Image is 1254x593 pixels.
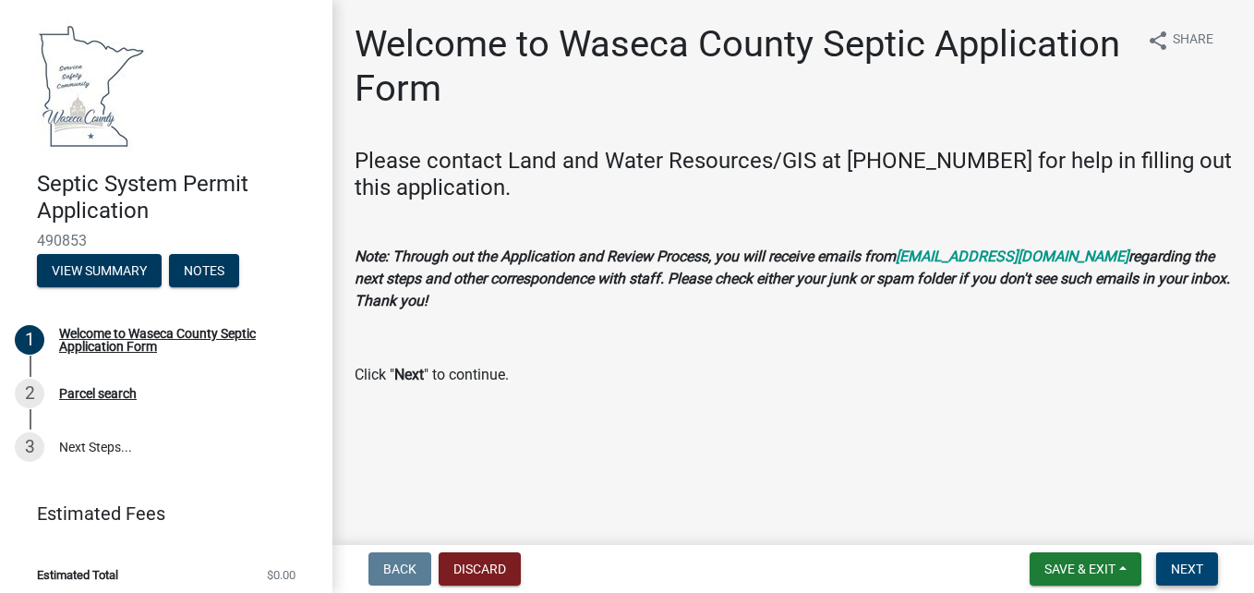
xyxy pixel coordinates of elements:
div: 3 [15,432,44,462]
strong: Next [394,366,424,383]
button: Next [1156,552,1218,586]
div: 1 [15,325,44,355]
button: Discard [439,552,521,586]
button: Back [368,552,431,586]
a: [EMAIL_ADDRESS][DOMAIN_NAME] [896,248,1128,265]
button: Notes [169,254,239,287]
wm-modal-confirm: Summary [37,264,162,279]
span: Save & Exit [1044,562,1115,576]
div: Welcome to Waseca County Septic Application Form [59,327,303,353]
span: Estimated Total [37,569,118,581]
span: Share [1173,30,1213,52]
div: Parcel search [59,387,137,400]
h4: Please contact Land and Water Resources/GIS at [PHONE_NUMBER] for help in filling out this applic... [355,148,1232,201]
p: Click " " to continue. [355,364,1232,386]
span: Back [383,562,416,576]
span: $0.00 [267,569,295,581]
strong: Note: Through out the Application and Review Process, you will receive emails from [355,248,896,265]
button: View Summary [37,254,162,287]
button: Save & Exit [1030,552,1141,586]
h4: Septic System Permit Application [37,171,318,224]
a: Estimated Fees [15,495,303,532]
span: Next [1171,562,1203,576]
button: shareShare [1132,22,1228,58]
strong: regarding the next steps and other correspondence with staff. Please check either your junk or sp... [355,248,1230,309]
i: share [1147,30,1169,52]
img: Waseca County, Minnesota [37,19,146,151]
span: 490853 [37,232,295,249]
h1: Welcome to Waseca County Septic Application Form [355,22,1132,111]
wm-modal-confirm: Notes [169,264,239,279]
div: 2 [15,379,44,408]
